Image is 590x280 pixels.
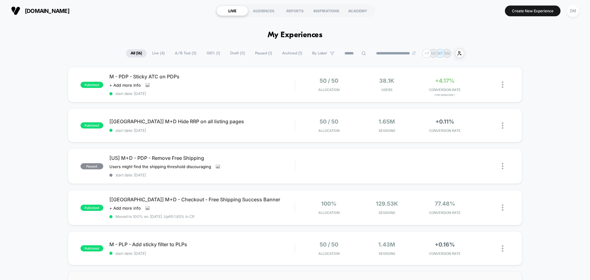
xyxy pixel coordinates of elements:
span: published [81,82,103,88]
span: [DOMAIN_NAME] [25,8,69,14]
span: M - PLP - Add sticky filter to PLPs [109,241,295,247]
span: Moved to 100% on: [DATE] . Uplift: 1.83% in CR [116,214,195,219]
span: Paused ( 1 ) [250,49,277,57]
span: 38.1k [379,77,394,84]
span: 100% [321,200,336,207]
span: 1.65M [379,118,395,125]
span: + Add more info [109,83,141,88]
span: 77.48% [435,200,455,207]
img: close [502,204,503,211]
button: [DOMAIN_NAME] [9,6,71,16]
div: + 7 [422,49,431,58]
div: LIVE [217,6,248,16]
div: REPORTS [279,6,311,16]
span: Draft ( 11 ) [226,49,250,57]
div: DM [567,5,579,17]
span: Sessions [360,251,415,256]
span: start date: [DATE] [109,173,295,177]
span: Allocation [318,88,340,92]
img: Visually logo [11,6,20,15]
span: paused [81,163,103,169]
span: for Variation 1 [417,93,472,97]
span: published [81,245,103,251]
img: close [502,245,503,252]
img: close [502,122,503,129]
img: close [502,163,503,169]
span: 100% ( 1 ) [202,49,225,57]
span: A/B Test ( 3 ) [170,49,201,57]
span: [US] M+D - PDP - Remove Free Shipping [109,155,295,161]
span: + Add more info [109,206,141,211]
span: Archived ( 1 ) [277,49,307,57]
span: All ( 16 ) [126,49,147,57]
span: M - PDP - Sticky ATC on PDPs [109,73,295,80]
p: MT [437,51,443,56]
div: INSPIRATIONS [311,6,342,16]
span: Allocation [318,211,340,215]
span: +0.11% [435,118,454,125]
span: 129.53k [376,200,398,207]
button: Create New Experience [505,6,560,16]
img: end [412,51,416,55]
span: start date: [DATE] [109,128,295,133]
span: 50 / 50 [320,77,338,84]
span: start date: [DATE] [109,91,295,96]
span: published [81,122,103,128]
div: AUDIENCES [248,6,279,16]
p: VG [431,51,436,56]
span: start date: [DATE] [109,251,295,256]
span: Sessions [360,128,415,133]
span: Users might find the shipping threshold discouraging [109,164,211,169]
span: Sessions [360,211,415,215]
span: published [81,205,103,211]
span: +0.16% [435,241,455,248]
button: DM [565,5,581,17]
p: RM [444,51,450,56]
span: [[GEOGRAPHIC_DATA]] M+D - Checkout - Free Shipping Success Banner [109,196,295,203]
h1: My Experiences [268,31,323,40]
span: CONVERSION RATE [417,128,472,133]
span: Live ( 4 ) [147,49,169,57]
span: CONVERSION RATE [417,211,472,215]
span: By Label [312,51,327,56]
span: 1.43M [378,241,395,248]
span: Allocation [318,251,340,256]
div: ACADEMY [342,6,373,16]
span: CONVERSION RATE [417,88,472,92]
span: [[GEOGRAPHIC_DATA]] M+D Hide RRP on all listing pages [109,118,295,124]
span: Allocation [318,128,340,133]
span: 50 / 50 [320,118,338,125]
span: 50 / 50 [320,241,338,248]
span: +4.17% [435,77,454,84]
img: close [502,81,503,88]
span: CONVERSION RATE [417,251,472,256]
span: Users [360,88,415,92]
